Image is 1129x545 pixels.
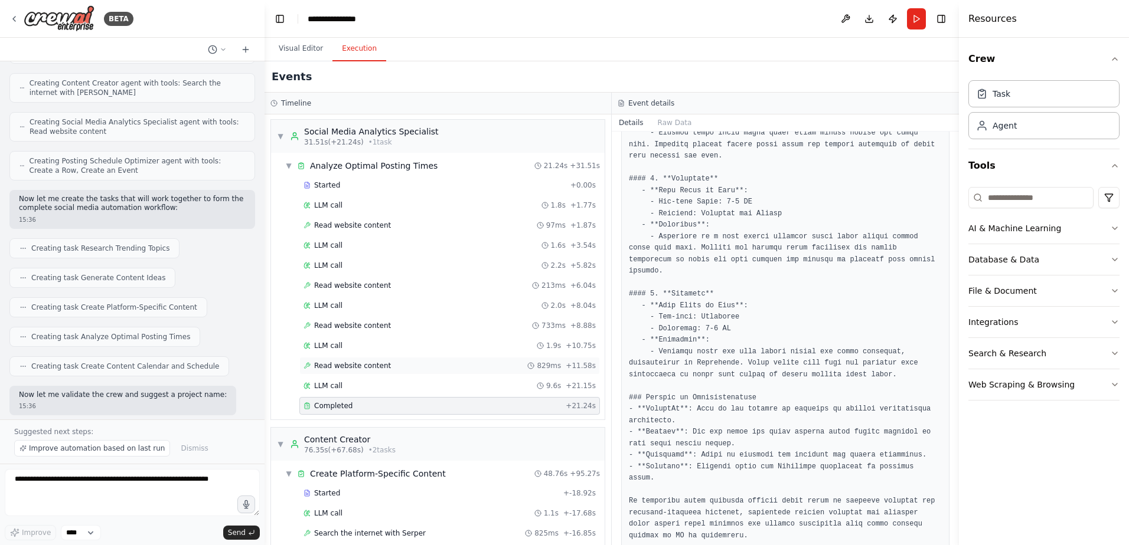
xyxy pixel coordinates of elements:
p: Now let me validate the crew and suggest a project name: [19,390,227,400]
span: + -18.92s [563,488,596,498]
span: Creating Posting Schedule Optimizer agent with tools: Create a Row, Create an Event [30,156,245,175]
span: + 8.88s [570,321,596,330]
span: • 1 task [368,137,392,147]
span: Read website content [314,361,391,370]
button: Dismiss [175,440,214,457]
div: Crew [968,75,1120,149]
span: 9.6s [546,381,561,390]
button: Raw Data [651,114,699,131]
button: File & Document [968,275,1120,306]
button: Hide left sidebar [272,11,288,27]
span: + 6.04s [570,281,596,290]
span: + 21.15s [566,381,596,390]
span: Creating task Create Platform-Specific Content [31,303,197,312]
button: Search & Research [968,338,1120,369]
span: Read website content [314,281,391,290]
span: 825ms [534,528,559,538]
span: LLM call [314,341,342,350]
div: Social Media Analytics Specialist [304,126,439,137]
span: Dismiss [181,444,208,453]
span: 213ms [541,281,566,290]
span: + 3.54s [570,241,596,250]
span: + 11.58s [566,361,596,370]
span: Improve automation based on last run [29,444,165,453]
span: Creating Social Media Analytics Specialist agent with tools: Read website content [30,117,245,136]
div: Tools [968,182,1120,410]
h3: Timeline [281,99,311,108]
button: Execution [332,37,386,61]
span: Creating Content Creator agent with tools: Search the internet with [PERSON_NAME] [30,78,245,97]
span: 733ms [541,321,566,330]
span: Started [314,180,340,190]
span: ▼ [285,161,292,170]
span: Creating task Generate Content Ideas [31,273,165,283]
img: Logo [24,5,94,32]
span: 97ms [546,221,566,230]
span: ▼ [277,439,284,449]
span: + 31.51s [570,161,600,170]
button: Hide right sidebar [933,11,949,27]
span: Creating task Analyze Optimal Posting Times [31,332,190,342]
div: Create Platform-Specific Content [310,468,446,480]
span: Read website content [314,321,391,330]
span: 2.2s [551,261,566,270]
span: 76.35s (+67.68s) [304,445,364,455]
span: Completed [314,401,353,411]
span: + -17.68s [563,508,596,518]
button: Improve automation based on last run [14,440,170,457]
span: + 1.87s [570,221,596,230]
div: Task [993,88,1010,100]
nav: breadcrumb [308,13,367,25]
button: Improve [5,525,56,540]
span: LLM call [314,201,342,210]
span: 1.9s [546,341,561,350]
span: Started [314,488,340,498]
span: 31.51s (+21.24s) [304,137,364,147]
div: 15:36 [19,402,227,411]
button: Click to speak your automation idea [237,495,255,513]
span: LLM call [314,301,342,310]
span: + -16.85s [563,528,596,538]
span: + 5.82s [570,261,596,270]
div: Analyze Optimal Posting Times [310,160,438,172]
h3: Event details [628,99,674,108]
span: 21.24s [544,161,568,170]
span: + 0.00s [570,180,596,190]
button: Send [223,526,260,540]
span: 1.1s [544,508,559,518]
button: Switch to previous chat [203,42,231,57]
div: 15:36 [19,215,246,224]
span: 1.8s [551,201,566,210]
span: + 95.27s [570,469,600,478]
div: BETA [104,12,133,26]
div: Agent [993,120,1017,132]
span: LLM call [314,261,342,270]
button: Database & Data [968,244,1120,275]
span: + 8.04s [570,301,596,310]
span: LLM call [314,381,342,390]
span: + 10.75s [566,341,596,350]
span: Improve [22,528,51,537]
span: 2.0s [551,301,566,310]
span: 1.6s [551,241,566,250]
button: Visual Editor [269,37,332,61]
span: 829ms [537,361,561,370]
span: Creating task Create Content Calendar and Schedule [31,362,219,371]
span: LLM call [314,241,342,250]
button: Integrations [968,307,1120,337]
button: Web Scraping & Browsing [968,369,1120,400]
div: Content Creator [304,434,396,445]
span: • 2 task s [368,445,396,455]
button: AI & Machine Learning [968,213,1120,244]
span: Search the internet with Serper [314,528,426,538]
span: Read website content [314,221,391,230]
span: 48.76s [544,469,568,478]
button: Details [612,114,651,131]
button: Crew [968,42,1120,75]
span: + 21.24s [566,401,596,411]
span: Creating task Research Trending Topics [31,244,169,253]
button: Tools [968,149,1120,182]
span: ▼ [285,469,292,478]
span: LLM call [314,508,342,518]
p: Suggested next steps: [14,427,250,436]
